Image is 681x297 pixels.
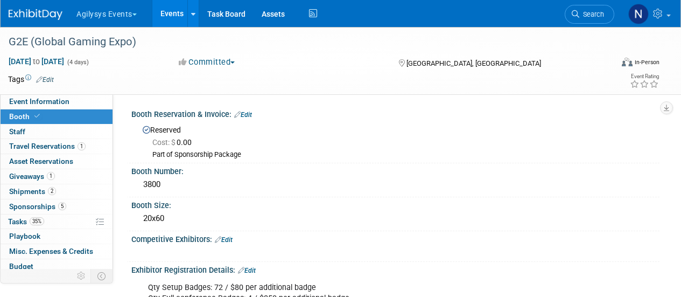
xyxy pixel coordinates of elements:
[565,5,614,24] a: Search
[9,262,33,271] span: Budget
[579,10,604,18] span: Search
[1,244,113,259] a: Misc. Expenses & Credits
[31,57,41,66] span: to
[9,247,93,255] span: Misc. Expenses & Credits
[1,125,113,139] a: Staff
[131,262,659,276] div: Exhibitor Registration Details:
[72,269,91,283] td: Personalize Event Tab Strip
[139,122,651,160] div: Reserved
[9,232,40,240] span: Playbook
[238,267,256,274] a: Edit
[1,199,113,214] a: Sponsorships5
[30,217,44,225] span: 35%
[622,58,633,66] img: Format-Inperson.png
[66,59,89,66] span: (4 days)
[9,157,73,165] span: Asset Reservations
[131,231,659,245] div: Competitive Exhibitors:
[131,197,659,211] div: Booth Size:
[91,269,113,283] td: Toggle Event Tabs
[234,111,252,119] a: Edit
[9,112,42,121] span: Booth
[9,97,69,106] span: Event Information
[1,184,113,199] a: Shipments2
[9,202,66,211] span: Sponsorships
[9,142,86,150] span: Travel Reservations
[34,113,40,119] i: Booth reservation complete
[215,236,233,244] a: Edit
[152,150,651,160] div: Part of Sponsorship Package
[152,138,177,147] span: Cost: $
[9,127,25,136] span: Staff
[564,56,659,72] div: Event Format
[1,109,113,124] a: Booth
[1,94,113,109] a: Event Information
[47,172,55,180] span: 1
[1,229,113,244] a: Playbook
[1,154,113,169] a: Asset Reservations
[175,57,239,68] button: Committed
[58,202,66,210] span: 5
[1,139,113,154] a: Travel Reservations1
[1,215,113,229] a: Tasks35%
[634,58,659,66] div: In-Person
[8,74,54,85] td: Tags
[1,169,113,184] a: Giveaways1
[9,9,62,20] img: ExhibitDay
[139,176,651,193] div: 3800
[9,187,56,196] span: Shipments
[131,163,659,177] div: Booth Number:
[131,106,659,120] div: Booth Reservation & Invoice:
[152,138,196,147] span: 0.00
[139,210,651,227] div: 20x60
[8,57,65,66] span: [DATE] [DATE]
[9,172,55,181] span: Giveaways
[628,4,649,24] img: Natalie Morin
[5,32,604,52] div: G2E (Global Gaming Expo)
[1,259,113,274] a: Budget
[406,59,541,67] span: [GEOGRAPHIC_DATA], [GEOGRAPHIC_DATA]
[78,142,86,150] span: 1
[8,217,44,226] span: Tasks
[48,187,56,195] span: 2
[630,74,659,79] div: Event Rating
[36,76,54,84] a: Edit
